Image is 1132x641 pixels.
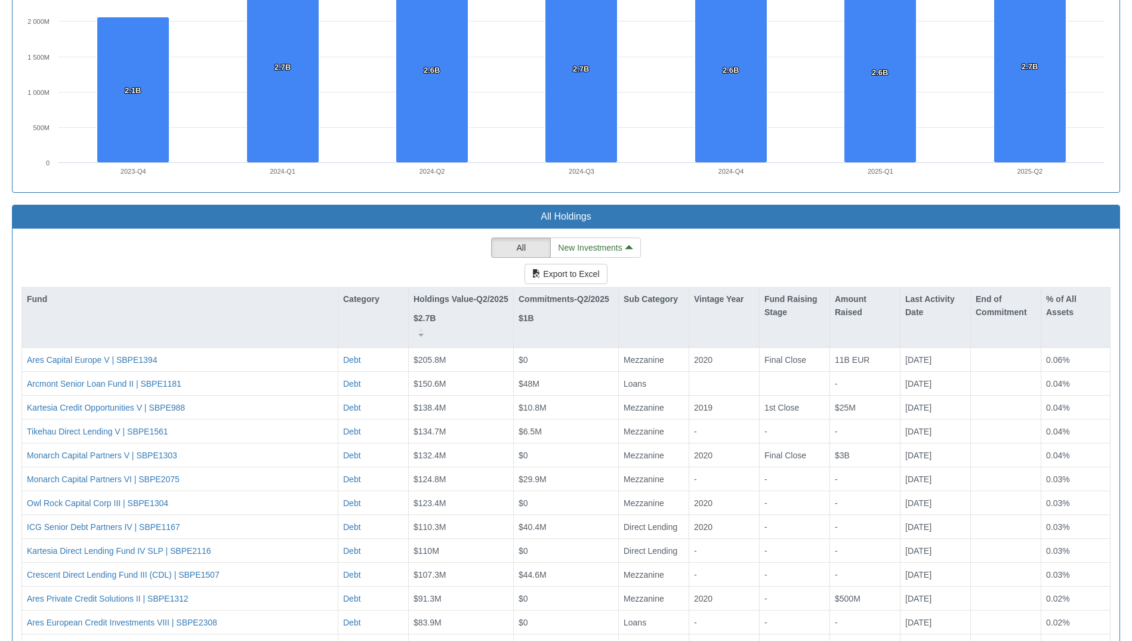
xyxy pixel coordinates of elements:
[905,616,966,628] div: [DATE]
[835,425,895,437] div: -
[624,520,684,532] div: Direct Lending
[338,288,408,310] div: Category
[21,211,1111,222] h3: All Holdings
[343,544,361,556] div: Debt
[1046,520,1105,532] div: 0.03%
[343,401,361,413] button: Debt
[905,592,966,604] div: [DATE]
[835,544,895,556] div: -
[424,66,440,75] tspan: 2.6B
[624,473,684,485] div: Mezzanine
[1046,401,1105,413] div: 0.04%
[519,546,528,555] span: $0
[519,569,547,579] span: $44.6M
[414,402,446,412] span: $138.4M
[624,592,684,604] div: Mezzanine
[694,568,754,580] div: -
[573,64,589,73] tspan: 2.7B
[1046,425,1105,437] div: 0.04%
[343,425,361,437] div: Debt
[519,474,547,483] span: $29.9M
[764,449,825,461] div: Final Close
[125,86,141,95] tspan: 2.1B
[624,449,684,461] div: Mezzanine
[764,401,825,413] div: 1st Close
[1022,62,1038,71] tspan: 2.7B
[519,378,539,388] span: $48M
[830,288,900,324] div: Amount Raised
[835,377,895,389] div: -
[414,313,436,323] strong: $2.7B
[27,354,157,366] button: Ares Capital Europe V | SBPE1394
[694,520,754,532] div: 2020
[343,449,361,461] button: Debt
[1046,473,1105,485] div: 0.03%
[764,354,825,366] div: Final Close
[27,401,185,413] button: Kartesia Credit Opportunities V | SBPE988
[1046,377,1105,389] div: 0.04%
[343,377,361,389] button: Debt
[343,568,361,580] button: Debt
[22,288,338,310] div: Fund
[1046,449,1105,461] div: 0.04%
[723,66,739,75] tspan: 2.6B
[905,354,966,366] div: [DATE]
[27,473,180,485] button: Monarch Capital Partners VI | SBPE2075
[694,497,754,509] div: 2020
[868,168,893,175] text: 2025-Q1
[905,568,966,580] div: [DATE]
[33,124,50,131] text: 500M
[27,568,220,580] div: Crescent Direct Lending Fund III (CDL) | SBPE1507
[519,498,528,507] span: $0
[519,522,547,531] span: $40.4M
[905,473,966,485] div: [DATE]
[414,378,446,388] span: $150.6M
[624,616,684,628] div: Loans
[835,473,895,485] div: -
[624,544,684,556] div: Direct Lending
[274,63,291,72] tspan: 2.7B
[835,616,895,628] div: -
[343,354,361,366] button: Debt
[835,355,869,365] span: 11B EUR
[414,569,446,579] span: $107.3M
[694,592,754,604] div: 2020
[519,426,542,436] span: $6.5M
[27,592,189,604] div: Ares Private Credit Solutions II | SBPE1312
[519,292,609,306] p: Commitments-Q2/2025
[414,474,446,483] span: $124.8M
[27,616,217,628] div: Ares European Credit Investments VIII | SBPE2308
[27,544,211,556] button: Kartesia Direct Lending Fund IV SLP | SBPE2116
[872,68,888,77] tspan: 2.6B
[905,544,966,556] div: [DATE]
[624,425,684,437] div: Mezzanine
[1046,544,1105,556] div: 0.03%
[519,355,528,365] span: $0
[971,288,1041,337] div: End of Commitment
[27,449,177,461] button: Monarch Capital Partners V | SBPE1303
[835,497,895,509] div: -
[519,313,534,323] strong: $1B
[27,377,181,389] button: Arcmont Senior Loan Fund II | SBPE1181
[1046,497,1105,509] div: 0.03%
[1017,168,1042,175] text: 2025-Q2
[694,473,754,485] div: -
[343,592,361,604] button: Debt
[905,425,966,437] div: [DATE]
[835,402,856,412] span: $25M
[27,54,50,61] tspan: 1 500M
[414,522,446,531] span: $110.3M
[764,568,825,580] div: -
[343,520,361,532] button: Debt
[694,354,754,366] div: 2020
[525,264,607,284] button: Export to Excel
[905,520,966,532] div: [DATE]
[343,616,361,628] div: Debt
[121,168,146,175] text: 2023-Q4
